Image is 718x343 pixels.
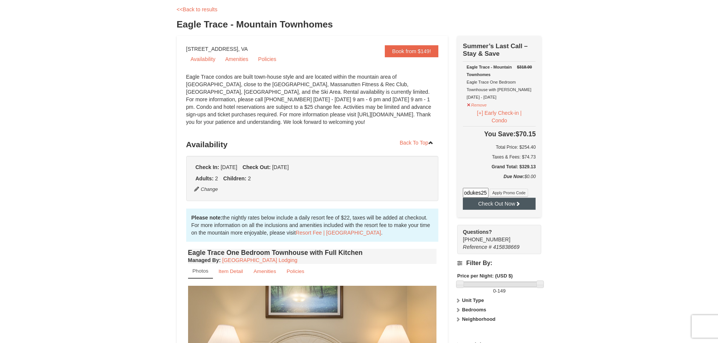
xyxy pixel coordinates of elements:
button: Apply Promo Code [490,189,528,197]
span: 2 [248,175,251,181]
strong: Eagle Trace - Mountain Townhomes [467,65,512,77]
span: [PHONE_NUMBER] [463,228,528,242]
h4: $70.15 [463,130,536,138]
a: Photos [188,264,213,279]
h4: Filter By: [457,260,541,267]
small: Photos [193,268,208,274]
a: Amenities [220,53,253,65]
strong: Adults: [196,175,214,181]
h3: Availability [186,137,439,152]
span: 0 [493,288,496,294]
a: Book from $149! [385,45,439,57]
span: [DATE] [220,164,237,170]
div: the nightly rates below include a daily resort fee of $22, taxes will be added at checkout. For m... [186,209,439,242]
small: Policies [286,268,304,274]
span: 415838669 [493,244,519,250]
small: Amenities [254,268,276,274]
span: You Save: [484,130,516,138]
small: Item Detail [219,268,243,274]
h3: Eagle Trace - Mountain Townhomes [177,17,542,32]
strong: Neighborhood [462,316,496,322]
button: Check Out Now [463,198,536,210]
label: - [457,287,541,295]
span: 2 [215,175,218,181]
strong: Due Now: [504,174,524,179]
a: Back To Top [395,137,439,148]
span: Managed By [188,257,219,263]
strong: Children: [223,175,246,181]
a: Policies [254,53,281,65]
a: Amenities [249,264,281,279]
button: [+] Early Check-in | Condo [467,109,532,125]
strong: Questions? [463,229,492,235]
span: 149 [498,288,506,294]
a: Availability [186,53,220,65]
div: Eagle Trace condos are built town-house style and are located within the mountain area of [GEOGRA... [186,73,439,133]
strong: Bedrooms [462,307,486,313]
div: $0.00 [463,173,536,188]
a: Item Detail [214,264,248,279]
strong: Check Out: [242,164,271,170]
span: Reference # [463,244,491,250]
h4: Eagle Trace One Bedroom Townhouse with Full Kitchen [188,249,437,256]
div: Eagle Trace One Bedroom Townhouse with [PERSON_NAME] [DATE] - [DATE] [467,63,532,101]
h6: Total Price: $254.40 [463,143,536,151]
strong: Unit Type [462,297,484,303]
a: Policies [282,264,309,279]
a: <<Back to results [177,6,217,12]
strong: Please note: [191,215,222,221]
button: Change [194,185,219,194]
strong: Check In: [196,164,219,170]
strong: Price per Night: (USD $) [457,273,513,279]
strong: Summer’s Last Call – Stay & Save [463,43,528,57]
div: Taxes & Fees: $74.73 [463,153,536,161]
h5: Grand Total: $329.13 [463,163,536,171]
del: $318.00 [517,65,532,69]
a: Resort Fee | [GEOGRAPHIC_DATA] [296,230,381,236]
button: Remove [467,99,487,109]
strong: : [188,257,221,263]
span: [DATE] [272,164,289,170]
a: [GEOGRAPHIC_DATA] Lodging [222,257,297,263]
